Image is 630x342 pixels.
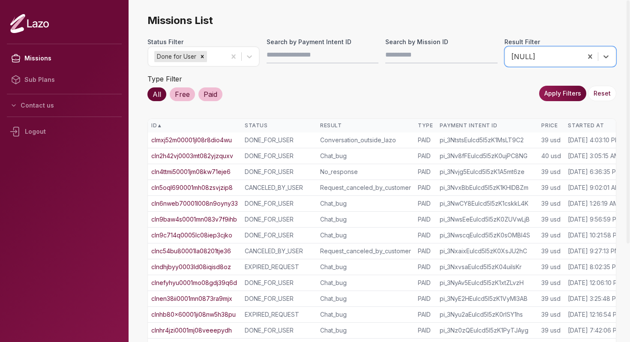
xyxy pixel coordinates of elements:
label: Status Filter [147,38,260,46]
div: 39 usd [541,326,561,335]
div: [DATE] 10:21:58 PM [568,231,622,240]
div: 39 usd [541,183,561,192]
div: DONE_FOR_USER [245,294,313,303]
div: Chat_bug [320,215,411,224]
div: 39 usd [541,136,561,144]
div: PAID [418,199,433,208]
div: Paid [198,87,222,101]
div: pi_3Nv8fFEulcd5I5zK0ujPC8NG [440,152,534,160]
div: PAID [418,215,433,224]
div: Chat_bug [320,231,411,240]
label: Search by Payment Intent ID [267,38,379,46]
div: [NULL] [511,51,579,62]
div: pi_3NxaixEulcd5I5zK0XsJU2hC [440,247,534,255]
div: [DATE] 3:05:15 AM [568,152,619,160]
div: Price [541,122,561,129]
div: [DATE] 4:03:10 PM [568,136,620,144]
a: clnhb80x60001ji08nw5h38pu [151,310,236,319]
a: cln9c714q0005lc08iep3cjko [151,231,232,240]
div: EXPIRED_REQUEST [245,263,313,271]
a: clnhr4jzi0001mj08veeepydh [151,326,232,335]
div: Status [245,122,313,129]
a: cln9baw4s0001mn083v7f9ihb [151,215,237,224]
a: cln6nweb70001l008n9oyny33 [151,199,238,208]
label: Result Filter [504,38,617,46]
div: Type [418,122,433,129]
div: [DATE] 12:16:54 PM [568,310,622,319]
div: DONE_FOR_USER [245,168,313,176]
div: 39 usd [541,199,561,208]
div: PAID [418,279,433,287]
div: Free [170,87,195,101]
div: PAID [418,183,433,192]
div: PAID [418,168,433,176]
div: PAID [418,263,433,271]
div: Remove Done for User [198,51,207,62]
div: DONE_FOR_USER [245,279,313,287]
div: pi_3NwscqEulcd5I5zK0sOMBI4S [440,231,534,240]
label: Type Filter [147,75,182,83]
div: 39 usd [541,168,561,176]
div: [DATE] 8:02:35 PM [568,263,621,271]
label: Search by Mission ID [385,38,498,46]
div: PAID [418,326,433,335]
div: PAID [418,136,433,144]
div: Request_canceled_by_customer [320,247,411,255]
div: pi_3NwsEeEulcd5I5zK0ZUVwLjB [440,215,534,224]
div: DONE_FOR_USER [245,136,313,144]
a: cln4ttmi50001jm08kw71eje6 [151,168,231,176]
a: clmxj52m00001jl08r8dio4wu [151,136,232,144]
div: Request_canceled_by_customer [320,183,411,192]
div: [DATE] 7:42:06 PM [568,326,622,335]
div: Chat_bug [320,279,411,287]
a: clndhjbyy0003ld08iqisd8oz [151,263,231,271]
div: Chat_bug [320,152,411,160]
div: All [147,87,166,101]
div: Chat_bug [320,199,411,208]
a: cln5oql690001mh08zsvjzip8 [151,183,233,192]
div: PAID [418,310,433,319]
div: 39 usd [541,215,561,224]
div: Payment Intent ID [440,122,534,129]
a: Missions [7,48,122,69]
div: Chat_bug [320,294,411,303]
div: Logout [7,120,122,143]
div: pi_3NvxBbEulcd5I5zK1KHIDBZm [440,183,534,192]
a: clnefyhyu0001mo08gdj39q6d [151,279,237,287]
div: 40 usd [541,152,561,160]
div: Chat_bug [320,263,411,271]
div: pi_3NyAv5Eulcd5I5zK1xtZLvzH [440,279,534,287]
div: pi_3NxvsaEulcd5I5zK04uiIsKr [440,263,534,271]
div: 39 usd [541,247,561,255]
div: Chat_bug [320,310,411,319]
div: [DATE] 1:26:19 AM [568,199,618,208]
div: pi_3NwCY8Eulcd5I5zK1cskkL4K [440,199,534,208]
div: [DATE] 9:02:01 AM [568,183,620,192]
div: pi_3Nvjg5Eulcd5I5zK1A5mt6ze [440,168,534,176]
div: PAID [418,294,433,303]
div: [DATE] 12:06:10 PM [568,279,622,287]
div: [DATE] 3:25:48 PM [568,294,621,303]
a: cln2h42vj0003mt082yjzquxv [151,152,233,160]
a: clnc54bu80001la08201tje36 [151,247,231,255]
div: Started At [568,122,622,129]
span: Missions List [147,14,616,27]
div: [DATE] 9:56:59 PM [568,215,621,224]
div: DONE_FOR_USER [245,231,313,240]
button: Reset [588,86,616,101]
div: 39 usd [541,294,561,303]
div: PAID [418,152,433,160]
span: ▲ [157,122,162,129]
div: No_response [320,168,411,176]
div: Result [320,122,411,129]
div: pi_3NyE2HEulcd5I5zK1VyMI3AB [440,294,534,303]
div: PAID [418,231,433,240]
button: Apply Filters [539,86,586,101]
div: 39 usd [541,231,561,240]
button: Contact us [7,98,122,113]
div: Chat_bug [320,326,411,335]
div: DONE_FOR_USER [245,152,313,160]
div: [DATE] 9:27:13 PM [568,247,620,255]
div: DONE_FOR_USER [245,215,313,224]
div: DONE_FOR_USER [245,199,313,208]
